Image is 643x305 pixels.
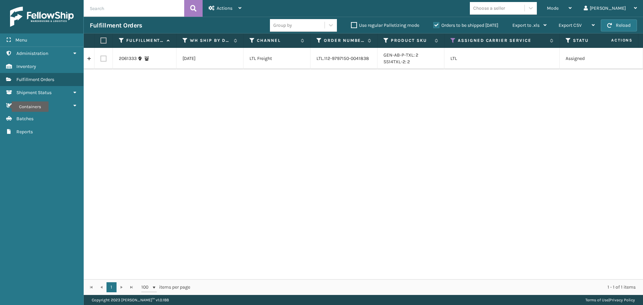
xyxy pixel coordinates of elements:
[444,48,560,69] td: LTL
[90,21,142,29] h3: Fulfillment Orders
[559,22,582,28] span: Export CSV
[16,129,33,135] span: Reports
[547,5,559,11] span: Mode
[119,55,137,62] a: 2061333
[16,51,48,56] span: Administration
[512,22,540,28] span: Export to .xls
[310,48,377,69] td: LTL.112-9797150-0041838
[383,52,418,58] a: GEN-AB-P-TXL: 2
[16,116,33,122] span: Batches
[573,37,614,44] label: Status
[16,77,54,82] span: Fulfillment Orders
[92,295,169,305] p: Copyright 2023 [PERSON_NAME]™ v 1.0.188
[601,19,637,31] button: Reload
[257,37,297,44] label: Channel
[458,37,547,44] label: Assigned Carrier Service
[176,48,243,69] td: [DATE]
[324,37,364,44] label: Order Number
[383,59,410,65] a: SS14TXL-2: 2
[106,282,117,292] a: 1
[585,298,609,302] a: Terms of Use
[141,284,151,291] span: 100
[16,90,52,95] span: Shipment Status
[590,35,637,46] span: Actions
[16,103,40,108] span: Containers
[10,7,74,27] img: logo
[141,282,190,292] span: items per page
[585,295,635,305] div: |
[273,22,292,29] div: Group by
[610,298,635,302] a: Privacy Policy
[243,48,310,69] td: LTL Freight
[16,64,36,69] span: Inventory
[391,37,431,44] label: Product SKU
[433,22,498,28] label: Orders to be shipped [DATE]
[351,22,419,28] label: Use regular Palletizing mode
[200,284,636,291] div: 1 - 1 of 1 items
[126,37,163,44] label: Fulfillment Order Id
[15,37,27,43] span: Menu
[473,5,505,12] div: Choose a seller
[217,5,232,11] span: Actions
[560,48,627,69] td: Assigned
[190,37,230,44] label: WH Ship By Date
